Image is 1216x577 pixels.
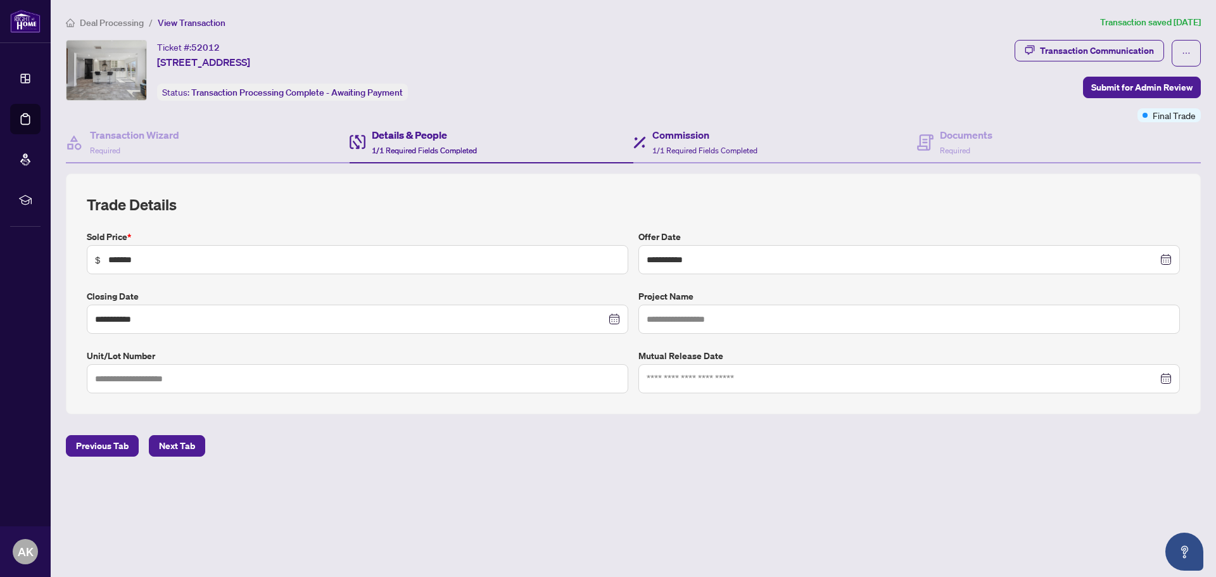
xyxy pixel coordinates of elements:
[940,146,970,155] span: Required
[1083,77,1201,98] button: Submit for Admin Review
[1015,40,1164,61] button: Transaction Communication
[372,127,477,143] h4: Details & People
[90,146,120,155] span: Required
[80,17,144,29] span: Deal Processing
[95,253,101,267] span: $
[1100,15,1201,30] article: Transaction saved [DATE]
[1091,77,1193,98] span: Submit for Admin Review
[638,349,1180,363] label: Mutual Release Date
[159,436,195,456] span: Next Tab
[638,230,1180,244] label: Offer Date
[149,15,153,30] li: /
[191,42,220,53] span: 52012
[1040,41,1154,61] div: Transaction Communication
[940,127,992,143] h4: Documents
[10,10,41,33] img: logo
[652,146,757,155] span: 1/1 Required Fields Completed
[372,146,477,155] span: 1/1 Required Fields Completed
[18,543,34,561] span: AK
[87,289,628,303] label: Closing Date
[158,17,225,29] span: View Transaction
[90,127,179,143] h4: Transaction Wizard
[76,436,129,456] span: Previous Tab
[66,41,146,100] img: IMG-W12110768_1.jpg
[638,289,1180,303] label: Project Name
[1182,49,1191,58] span: ellipsis
[66,435,139,457] button: Previous Tab
[157,84,408,101] div: Status:
[1153,108,1196,122] span: Final Trade
[87,230,628,244] label: Sold Price
[191,87,403,98] span: Transaction Processing Complete - Awaiting Payment
[149,435,205,457] button: Next Tab
[652,127,757,143] h4: Commission
[87,194,1180,215] h2: Trade Details
[157,40,220,54] div: Ticket #:
[66,18,75,27] span: home
[1165,533,1203,571] button: Open asap
[87,349,628,363] label: Unit/Lot Number
[157,54,250,70] span: [STREET_ADDRESS]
